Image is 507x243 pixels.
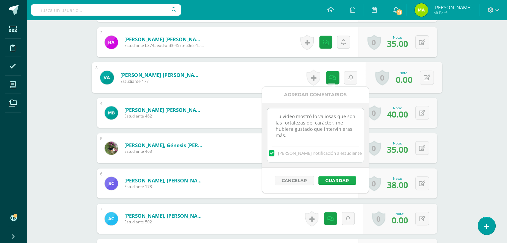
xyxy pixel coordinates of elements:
span: Estudiante b3745ead-afd3-4575-b0e2-155de470b7ff [124,43,204,48]
span: 35.00 [387,38,408,49]
a: [PERSON_NAME], Génesis [PERSON_NAME] [124,142,204,148]
span: [PERSON_NAME] notificación a estudiante [278,150,362,156]
span: 0.00 [395,73,412,85]
span: [PERSON_NAME] [433,4,471,11]
span: 35.00 [387,144,408,155]
span: 40.00 [387,109,408,120]
a: 0 [367,35,381,50]
a: [PERSON_NAME], [PERSON_NAME] [124,177,204,184]
span: 11 [396,9,403,16]
div: Nota: [387,35,408,40]
a: 0 [375,70,389,86]
a: [PERSON_NAME] [PERSON_NAME] [120,71,202,78]
a: 0 [367,140,381,156]
a: [PERSON_NAME], [PERSON_NAME] [124,212,204,219]
a: [PERSON_NAME] [PERSON_NAME] [124,107,204,113]
input: Busca un usuario... [31,4,181,16]
span: Estudiante 502 [124,219,204,225]
span: 0.00 [392,214,408,226]
div: Nota: [387,141,408,145]
button: Cancelar [275,176,314,185]
img: a45aaac247f785247700edea69761e80.png [100,71,114,84]
span: Estudiante 462 [124,113,204,119]
img: 7202464163ca00a1db88b9a262c64921.png [105,141,118,155]
span: Estudiante 463 [124,148,204,154]
img: c80006607dc2b58b34ed7896bdb0d8b1.png [415,3,428,17]
span: Estudiante 177 [120,78,202,84]
a: 0 [372,211,385,226]
img: 175242c0588c798ce0b5e2c73ab2099c.png [105,212,118,225]
span: 38.00 [387,179,408,190]
button: Guardar [318,176,356,185]
a: 0 [367,105,381,121]
a: [PERSON_NAME] [PERSON_NAME] [124,36,204,43]
textarea: No se realizó la entrega correspondiente. [267,108,364,141]
div: Nota: [392,211,408,216]
img: c730cc3a6f941038978a52fdb589bdf0.png [105,36,118,49]
span: Estudiante 178 [124,184,204,189]
a: 0 [367,176,381,191]
span: Mi Perfil [433,10,471,16]
div: Nota: [395,70,412,75]
img: bd3f14c958086a449e52067ae30efc3a.png [105,177,118,190]
img: cebe1c7602a9667f883ac9c13e57376a.png [105,106,118,120]
div: Agregar Comentarios [262,87,369,103]
div: Nota: [387,106,408,110]
div: Nota: [387,176,408,181]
